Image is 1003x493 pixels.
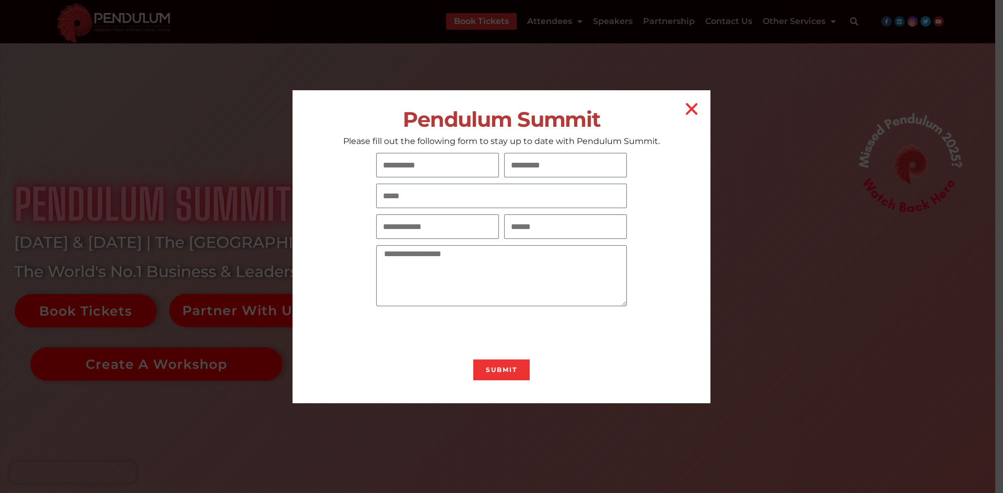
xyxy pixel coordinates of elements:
[473,359,530,380] button: Submit
[293,136,710,147] p: Please fill out the following form to stay up to date with Pendulum Summit.
[376,312,535,353] iframe: reCAPTCHA
[486,367,517,373] span: Submit
[683,101,700,117] a: Close
[293,107,710,131] h2: Pendulum Summit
